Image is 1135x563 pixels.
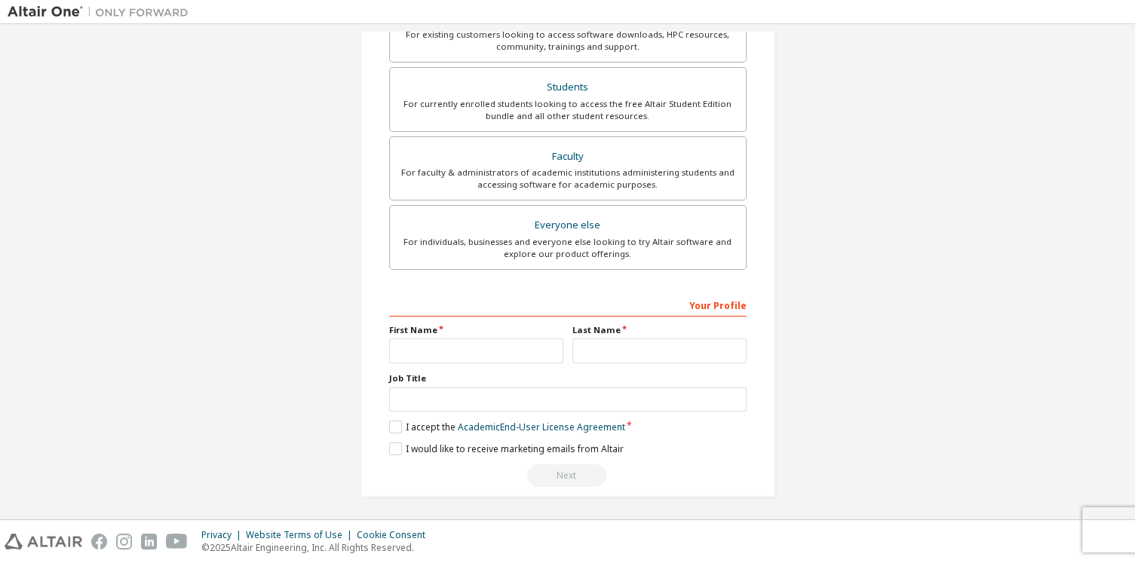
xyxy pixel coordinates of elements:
label: I accept the [389,421,625,433]
div: Privacy [201,529,246,541]
div: Read and acccept EULA to continue [389,464,747,487]
img: altair_logo.svg [5,534,82,549]
p: © 2025 Altair Engineering, Inc. All Rights Reserved. [201,541,434,554]
a: Academic End-User License Agreement [458,421,625,433]
div: Website Terms of Use [246,529,357,541]
img: Altair One [8,5,196,20]
label: First Name [389,324,563,336]
div: For existing customers looking to access software downloads, HPC resources, community, trainings ... [399,29,737,53]
div: Everyone else [399,215,737,236]
div: Cookie Consent [357,529,434,541]
img: linkedin.svg [141,534,157,549]
div: For individuals, businesses and everyone else looking to try Altair software and explore our prod... [399,236,737,260]
div: For faculty & administrators of academic institutions administering students and accessing softwa... [399,167,737,191]
label: I would like to receive marketing emails from Altair [389,442,624,455]
img: youtube.svg [166,534,188,549]
label: Last Name [572,324,747,336]
img: instagram.svg [116,534,132,549]
div: Faculty [399,146,737,167]
label: Job Title [389,372,747,384]
div: Students [399,77,737,98]
div: Your Profile [389,292,747,317]
div: For currently enrolled students looking to access the free Altair Student Edition bundle and all ... [399,98,737,122]
img: facebook.svg [91,534,107,549]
